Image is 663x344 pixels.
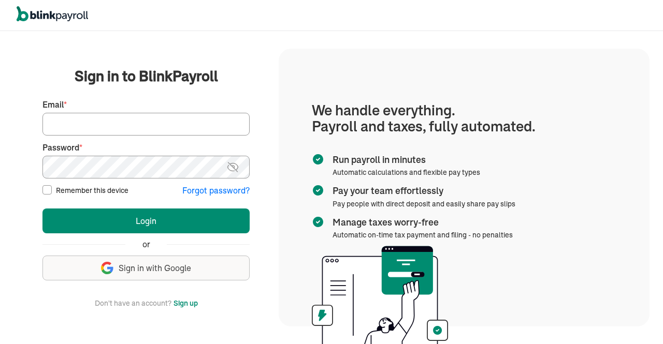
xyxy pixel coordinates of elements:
[42,208,250,233] button: Login
[42,113,250,136] input: Your email address
[333,184,511,198] span: Pay your team effortlessly
[174,297,198,309] button: Sign up
[312,102,616,134] h1: We handle everything. Payroll and taxes, fully automated.
[182,185,250,197] button: Forgot password?
[333,216,509,229] span: Manage taxes worry-free
[333,168,480,177] span: Automatic calculations and flexible pay types
[42,256,250,280] button: Sign in with Google
[17,6,88,22] img: logo
[42,99,250,111] label: Email
[119,262,191,274] span: Sign in with Google
[101,262,113,274] img: google
[226,161,239,173] img: eye
[56,185,128,196] label: Remember this device
[312,184,324,197] img: checkmark
[333,199,515,208] span: Pay people with direct deposit and easily share pay slips
[312,153,324,166] img: checkmark
[333,230,513,240] span: Automatic on-time tax payment and filing - no penalties
[95,297,171,309] span: Don't have an account?
[312,216,324,228] img: checkmark
[142,238,150,250] span: or
[42,142,250,154] label: Password
[333,153,476,167] span: Run payroll in minutes
[75,66,218,86] span: Sign in to BlinkPayroll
